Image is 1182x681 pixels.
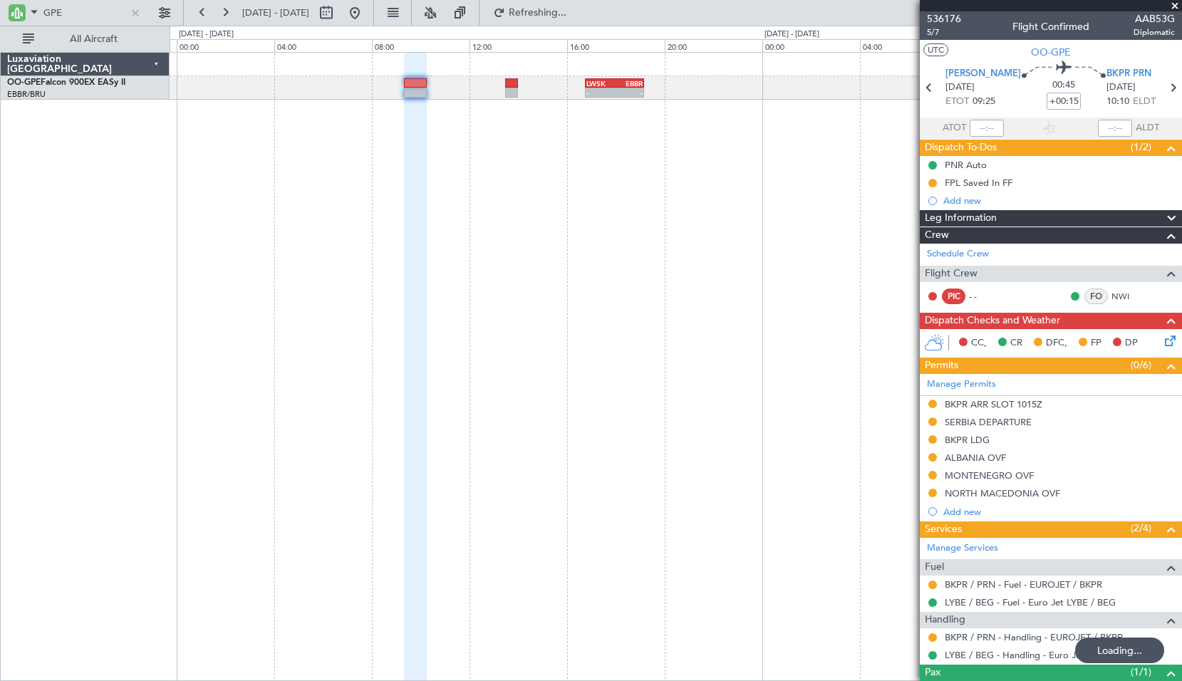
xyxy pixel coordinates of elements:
div: - [586,88,615,97]
span: (1/1) [1131,665,1151,680]
div: 04:00 [860,39,958,52]
div: LWSK [586,79,615,88]
a: Manage Services [927,541,998,556]
span: 536176 [927,11,961,26]
div: PIC [942,288,965,304]
div: Loading... [1075,638,1164,663]
span: All Aircraft [37,34,150,44]
span: 09:25 [973,95,995,109]
a: LYBE / BEG - Fuel - Euro Jet LYBE / BEG [945,596,1116,608]
span: Flight Crew [925,266,978,282]
span: DFC, [1046,336,1067,350]
span: OO-GPE [1031,45,1071,60]
span: ATOT [943,121,966,135]
a: BKPR / PRN - Handling - EUROJET / BKPR [945,631,1123,643]
span: Leg Information [925,210,997,227]
span: ALDT [1136,121,1159,135]
button: All Aircraft [16,28,155,51]
span: Diplomatic [1134,26,1175,38]
span: Dispatch Checks and Weather [925,313,1060,329]
span: Fuel [925,559,944,576]
div: Flight Confirmed [1012,19,1089,34]
div: PNR Auto [945,159,987,171]
span: [DATE] [1106,80,1136,95]
input: A/C (Reg. or Type) [43,2,125,24]
a: Schedule Crew [927,247,989,261]
div: 12:00 [470,39,567,52]
span: Refreshing... [508,8,568,18]
a: LYBE / BEG - Handling - Euro Jet LYBE / BEG [945,649,1136,661]
div: EBBR [615,79,643,88]
div: 20:00 [665,39,762,52]
span: Dispatch To-Dos [925,140,997,156]
span: CC, [971,336,987,350]
span: 00:45 [1052,78,1075,93]
span: ELDT [1133,95,1156,109]
span: DP [1125,336,1138,350]
span: Pax [925,665,940,681]
div: BKPR ARR SLOT 1015Z [945,398,1042,410]
a: Manage Permits [927,378,996,392]
span: ETOT [945,95,969,109]
span: Crew [925,227,949,244]
div: - - [969,290,1001,303]
span: Permits [925,358,958,374]
span: Services [925,521,962,538]
a: NWI [1111,290,1144,303]
div: SERBIA DEPARTURE [945,416,1032,428]
span: AAB53G [1134,11,1175,26]
div: FO [1084,288,1108,304]
span: BKPR PRN [1106,67,1151,81]
div: FPL Saved In FF [945,177,1012,189]
div: 16:00 [567,39,665,52]
div: [DATE] - [DATE] [179,28,234,41]
div: Add new [943,194,1175,207]
div: Add new [943,506,1175,518]
span: (2/4) [1131,521,1151,536]
span: [DATE] - [DATE] [242,6,309,19]
span: [PERSON_NAME] [945,67,1021,81]
input: --:-- [970,120,1004,137]
span: [DATE] [945,80,975,95]
span: FP [1091,336,1101,350]
button: UTC [923,43,948,56]
span: OO-GPE [7,78,41,87]
span: 10:10 [1106,95,1129,109]
span: (1/2) [1131,140,1151,155]
button: Refreshing... [487,1,572,24]
span: 5/7 [927,26,961,38]
a: OO-GPEFalcon 900EX EASy II [7,78,125,87]
span: CR [1010,336,1022,350]
a: BKPR / PRN - Fuel - EUROJET / BKPR [945,578,1102,591]
div: 00:00 [177,39,274,52]
span: (0/6) [1131,358,1151,373]
div: 08:00 [372,39,470,52]
div: 04:00 [274,39,372,52]
div: - [615,88,643,97]
div: [DATE] - [DATE] [764,28,819,41]
a: EBBR/BRU [7,89,46,100]
span: Handling [925,612,965,628]
div: 00:00 [762,39,860,52]
div: NORTH MACEDONIA OVF [945,487,1060,499]
div: MONTENEGRO OVF [945,469,1034,482]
